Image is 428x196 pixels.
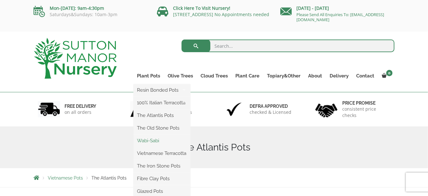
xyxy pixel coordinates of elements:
[133,111,190,120] a: The Atlantis Pots
[34,38,117,79] img: logo
[281,4,394,12] p: [DATE] - [DATE]
[34,142,394,153] h1: The Atlantis Pots
[133,85,190,95] a: Resin Bonded Pots
[92,175,127,181] span: The Atlantis Pots
[133,71,164,80] a: Plant Pots
[133,174,190,183] a: Fibre Clay Pots
[133,123,190,133] a: The Old Stone Pots
[386,70,393,76] span: 0
[65,103,96,109] h6: FREE DELIVERY
[353,71,378,80] a: Contact
[133,187,190,196] a: Glazed Pots
[38,101,60,117] img: 1.jpg
[164,71,197,80] a: Olive Trees
[173,11,270,17] a: [STREET_ADDRESS] No Appointments needed
[250,109,292,115] p: checked & Licensed
[133,98,190,107] a: 100% Italian Terracotta
[182,40,394,52] input: Search...
[378,71,394,80] a: 0
[315,100,338,119] img: 4.jpg
[65,109,96,115] p: on all orders
[34,175,394,180] nav: Breadcrumbs
[173,5,231,11] a: Click Here To Visit Nursery!
[133,161,190,171] a: The Iron Stone Pots
[133,149,190,158] a: Vietnamese Terracotta
[305,71,326,80] a: About
[297,12,384,22] a: Please Send All Enquiries To: [EMAIL_ADDRESS][DOMAIN_NAME]
[250,103,292,109] h6: Defra approved
[326,71,353,80] a: Delivery
[232,71,264,80] a: Plant Care
[133,136,190,145] a: Wabi-Sabi
[34,12,148,17] p: Saturdays&Sundays: 10am-3pm
[48,175,83,181] a: Vietnamese Pots
[342,106,390,119] p: consistent price checks
[197,71,232,80] a: Cloud Trees
[342,100,390,106] h6: Price promise
[130,101,152,117] img: 2.jpg
[223,101,245,117] img: 3.jpg
[264,71,305,80] a: Topiary&Other
[34,4,148,12] p: Mon-[DATE]: 9am-4:30pm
